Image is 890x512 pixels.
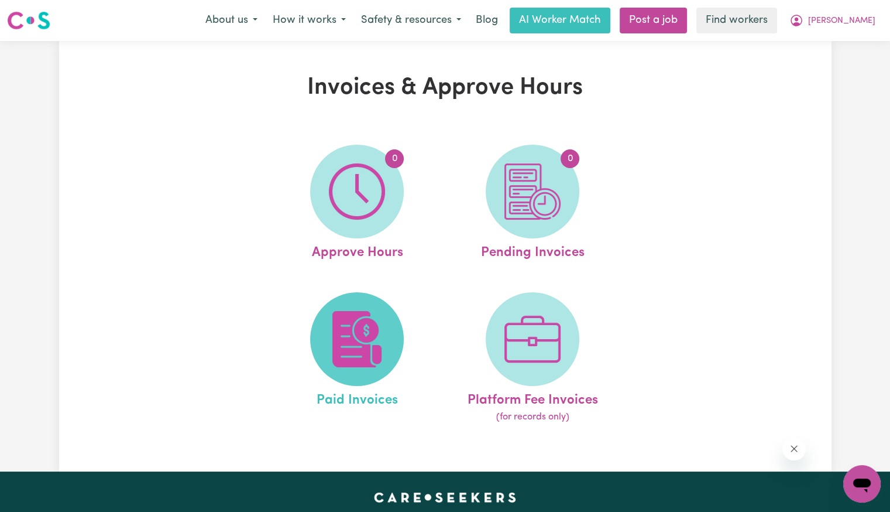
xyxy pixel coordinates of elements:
[620,8,687,33] a: Post a job
[195,74,696,102] h1: Invoices & Approve Hours
[696,8,777,33] a: Find workers
[7,8,71,18] span: Need any help?
[374,493,516,502] a: Careseekers home page
[265,8,353,33] button: How it works
[782,437,806,460] iframe: Close message
[843,465,881,503] iframe: Button to launch messaging window
[468,386,598,411] span: Platform Fee Invoices
[448,292,617,425] a: Platform Fee Invoices(for records only)
[198,8,265,33] button: About us
[317,386,398,411] span: Paid Invoices
[7,7,50,34] a: Careseekers logo
[385,149,404,168] span: 0
[510,8,610,33] a: AI Worker Match
[481,238,585,263] span: Pending Invoices
[353,8,469,33] button: Safety & resources
[273,145,441,263] a: Approve Hours
[496,410,569,424] span: (for records only)
[273,292,441,425] a: Paid Invoices
[448,145,617,263] a: Pending Invoices
[7,10,50,31] img: Careseekers logo
[782,8,883,33] button: My Account
[808,15,875,28] span: [PERSON_NAME]
[561,149,579,168] span: 0
[311,238,403,263] span: Approve Hours
[469,8,505,33] a: Blog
